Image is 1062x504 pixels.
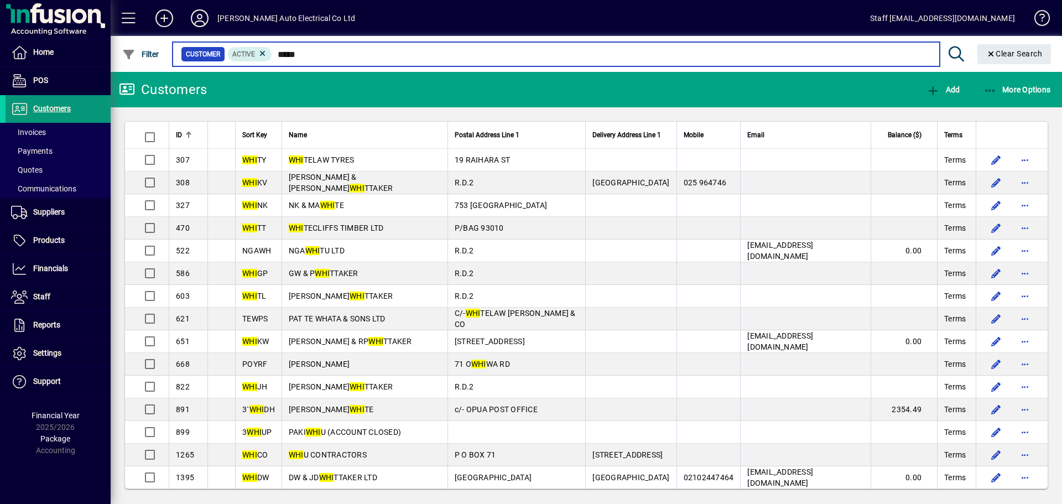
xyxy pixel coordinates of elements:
[987,469,1005,486] button: Edit
[592,129,661,141] span: Delivery Address Line 1
[176,129,201,141] div: ID
[305,246,320,255] em: WHI
[944,245,966,256] span: Terms
[176,178,190,187] span: 308
[987,423,1005,441] button: Edit
[33,236,65,245] span: Products
[289,450,304,459] em: WHI
[176,382,190,391] span: 822
[119,44,162,64] button: Filter
[242,450,268,459] span: CO
[6,160,111,179] a: Quotes
[455,473,532,482] span: [GEOGRAPHIC_DATA]
[289,224,384,232] span: TECLIFFS TIMBER LTD
[176,129,182,141] span: ID
[878,129,931,141] div: Balance ($)
[289,129,307,141] span: Name
[242,155,257,164] em: WHI
[987,174,1005,191] button: Edit
[455,309,576,329] span: C/- TELAW [PERSON_NAME] & CO
[455,246,473,255] span: R.D.2
[242,269,268,278] span: GP
[289,129,441,141] div: Name
[944,268,966,279] span: Terms
[987,196,1005,214] button: Edit
[289,269,358,278] span: GW & P TTAKER
[242,292,266,300] span: TL
[747,331,813,351] span: [EMAIL_ADDRESS][DOMAIN_NAME]
[176,450,194,459] span: 1265
[455,360,510,368] span: 71 O WA RD
[33,207,65,216] span: Suppliers
[122,50,159,59] span: Filter
[944,358,966,370] span: Terms
[1016,151,1034,169] button: More options
[242,269,257,278] em: WHI
[455,201,547,210] span: 753 [GEOGRAPHIC_DATA]
[33,104,71,113] span: Customers
[176,246,190,255] span: 522
[1016,219,1034,237] button: More options
[987,401,1005,418] button: Edit
[455,382,473,391] span: R.D.2
[592,178,669,187] span: [GEOGRAPHIC_DATA]
[987,355,1005,373] button: Edit
[684,178,727,187] span: 025 964746
[289,155,304,164] em: WHI
[289,292,393,300] span: [PERSON_NAME] TTAKER
[350,405,365,414] em: WHI
[924,80,962,100] button: Add
[289,173,393,193] span: [PERSON_NAME] & [PERSON_NAME] TTAKER
[6,67,111,95] a: POS
[684,473,734,482] span: 02102447464
[6,283,111,311] a: Staff
[986,49,1043,58] span: Clear Search
[242,292,257,300] em: WHI
[1016,264,1034,282] button: More options
[242,382,267,391] span: JH
[1016,242,1034,259] button: More options
[1016,196,1034,214] button: More options
[32,411,80,420] span: Financial Year
[944,427,966,438] span: Terms
[242,314,268,323] span: TEWPS
[981,80,1054,100] button: More Options
[176,201,190,210] span: 327
[871,398,937,421] td: 2354.49
[1016,378,1034,396] button: More options
[289,246,345,255] span: NGA TU LTD
[176,314,190,323] span: 621
[289,450,367,459] span: U CONTRACTORS
[242,473,257,482] em: WHI
[6,179,111,198] a: Communications
[455,269,473,278] span: R.D.2
[1016,401,1034,418] button: More options
[242,178,257,187] em: WHI
[871,466,937,489] td: 0.00
[33,292,50,301] span: Staff
[6,255,111,283] a: Financials
[944,177,966,188] span: Terms
[6,227,111,254] a: Products
[6,311,111,339] a: Reports
[319,473,334,482] em: WHI
[182,8,217,28] button: Profile
[1016,332,1034,350] button: More options
[747,129,764,141] span: Email
[987,287,1005,305] button: Edit
[684,129,704,141] span: Mobile
[350,292,365,300] em: WHI
[289,473,377,482] span: DW & JD TTAKER LTD
[33,264,68,273] span: Financials
[320,201,335,210] em: WHI
[6,340,111,367] a: Settings
[242,246,271,255] span: NGAWH
[176,428,190,437] span: 899
[455,405,538,414] span: c/- OPUA POST OFFICE
[242,473,269,482] span: DW
[33,349,61,357] span: Settings
[944,404,966,415] span: Terms
[315,269,330,278] em: WHI
[870,9,1015,27] div: Staff [EMAIL_ADDRESS][DOMAIN_NAME]
[289,314,386,323] span: PAT TE WHATA & SONS LTD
